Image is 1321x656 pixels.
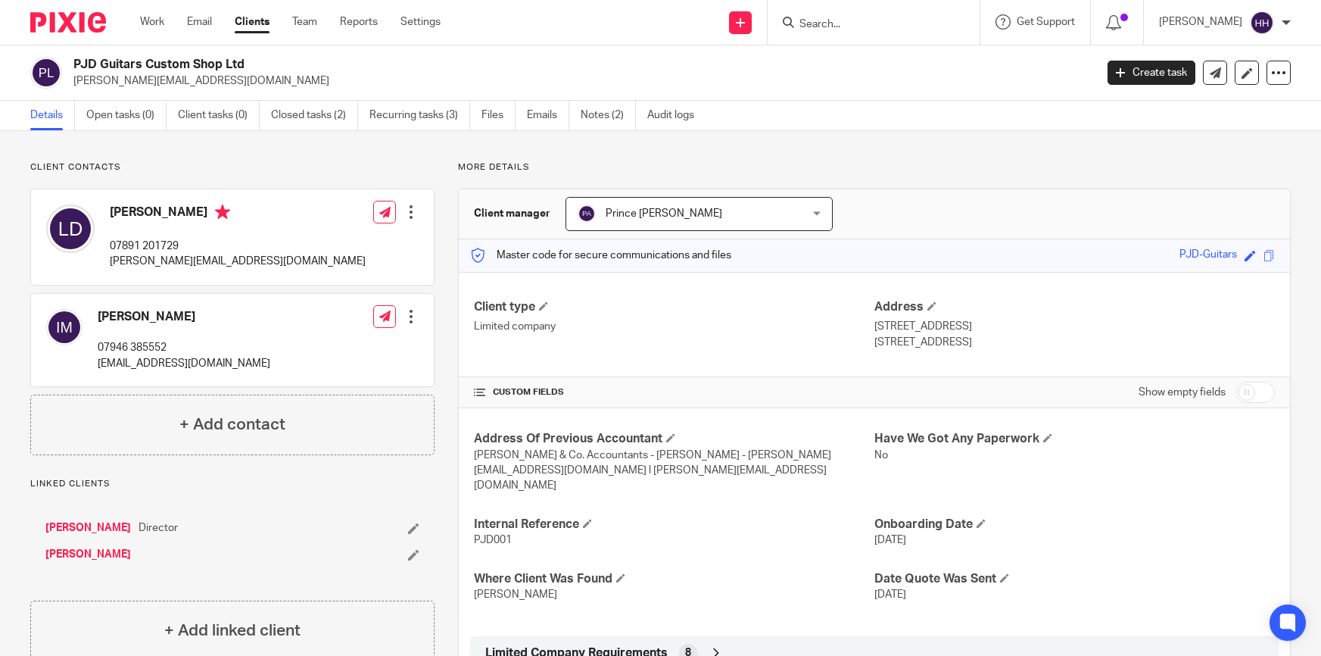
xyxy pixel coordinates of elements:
[874,535,906,545] span: [DATE]
[578,205,596,223] img: svg%3E
[30,57,62,89] img: svg%3E
[874,571,1275,587] h4: Date Quote Was Sent
[474,206,550,221] h3: Client manager
[73,73,1085,89] p: [PERSON_NAME][EMAIL_ADDRESS][DOMAIN_NAME]
[110,205,366,223] h4: [PERSON_NAME]
[1017,17,1075,27] span: Get Support
[164,619,301,642] h4: + Add linked client
[45,520,131,536] a: [PERSON_NAME]
[474,535,512,545] span: PJD001
[474,299,874,315] h4: Client type
[606,208,722,219] span: Prince [PERSON_NAME]
[527,101,569,130] a: Emails
[235,14,269,30] a: Clients
[798,18,934,32] input: Search
[874,589,906,600] span: [DATE]
[178,101,260,130] a: Client tasks (0)
[874,450,888,461] span: No
[647,101,706,130] a: Audit logs
[874,431,1275,447] h4: Have We Got Any Paperwork
[139,520,178,536] span: Director
[474,319,874,334] p: Limited company
[86,101,167,130] a: Open tasks (0)
[474,450,831,492] span: [PERSON_NAME] & Co. Accountants - [PERSON_NAME] - [PERSON_NAME][EMAIL_ADDRESS][DOMAIN_NAME] l [PE...
[474,431,874,447] h4: Address Of Previous Accountant
[340,14,378,30] a: Reports
[458,161,1291,173] p: More details
[474,517,874,533] h4: Internal Reference
[474,571,874,587] h4: Where Client Was Found
[45,547,131,562] a: [PERSON_NAME]
[470,248,731,263] p: Master code for secure communications and files
[400,14,441,30] a: Settings
[110,239,366,254] p: 07891 201729
[46,205,95,253] img: svg%3E
[98,309,270,325] h4: [PERSON_NAME]
[46,309,83,345] img: svg%3E
[1108,61,1195,85] a: Create task
[874,517,1275,533] h4: Onboarding Date
[271,101,358,130] a: Closed tasks (2)
[73,57,883,73] h2: PJD Guitars Custom Shop Ltd
[30,12,106,33] img: Pixie
[179,413,285,436] h4: + Add contact
[98,356,270,371] p: [EMAIL_ADDRESS][DOMAIN_NAME]
[30,161,435,173] p: Client contacts
[1139,385,1226,400] label: Show empty fields
[874,299,1275,315] h4: Address
[30,478,435,490] p: Linked clients
[30,101,75,130] a: Details
[474,386,874,398] h4: CUSTOM FIELDS
[581,101,636,130] a: Notes (2)
[1250,11,1274,35] img: svg%3E
[874,319,1275,334] p: [STREET_ADDRESS]
[110,254,366,269] p: [PERSON_NAME][EMAIL_ADDRESS][DOMAIN_NAME]
[481,101,516,130] a: Files
[292,14,317,30] a: Team
[474,589,557,600] span: [PERSON_NAME]
[1159,14,1242,30] p: [PERSON_NAME]
[369,101,470,130] a: Recurring tasks (3)
[874,335,1275,350] p: [STREET_ADDRESS]
[98,340,270,355] p: 07946 385552
[187,14,212,30] a: Email
[140,14,164,30] a: Work
[215,205,230,220] i: Primary
[1179,247,1237,264] div: PJD-Guitars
